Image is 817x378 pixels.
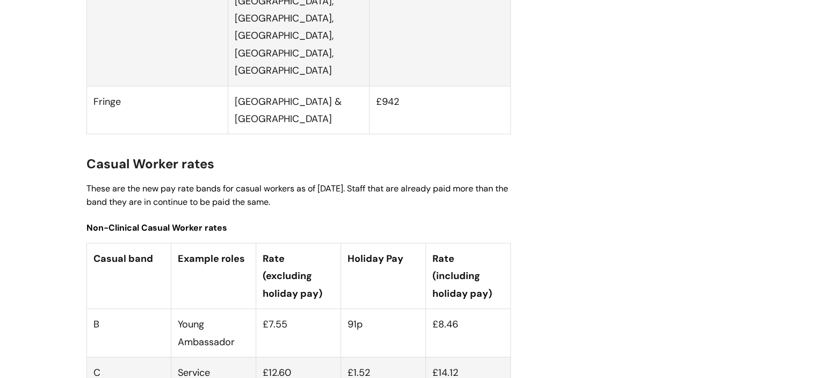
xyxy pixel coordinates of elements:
th: Casual band [86,244,171,309]
span: Non-Clinical Casual Worker rates [86,222,227,233]
td: £942 [369,86,510,134]
th: Rate (excluding holiday pay) [256,244,341,309]
span: Casual Worker rates [86,155,214,172]
td: 91p [341,309,425,358]
th: Example roles [171,244,256,309]
td: Young Ambassador [171,309,256,358]
td: B [86,309,171,358]
th: Holiday Pay [341,244,425,309]
td: Fringe [86,86,228,134]
th: Rate (including holiday pay) [425,244,510,309]
td: £8.46 [425,309,510,358]
td: [GEOGRAPHIC_DATA] & [GEOGRAPHIC_DATA] [228,86,369,134]
span: These are the new pay rate bands for casual workers as of [DATE]. Staff that are already paid mor... [86,183,508,208]
td: £7.55 [256,309,341,358]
